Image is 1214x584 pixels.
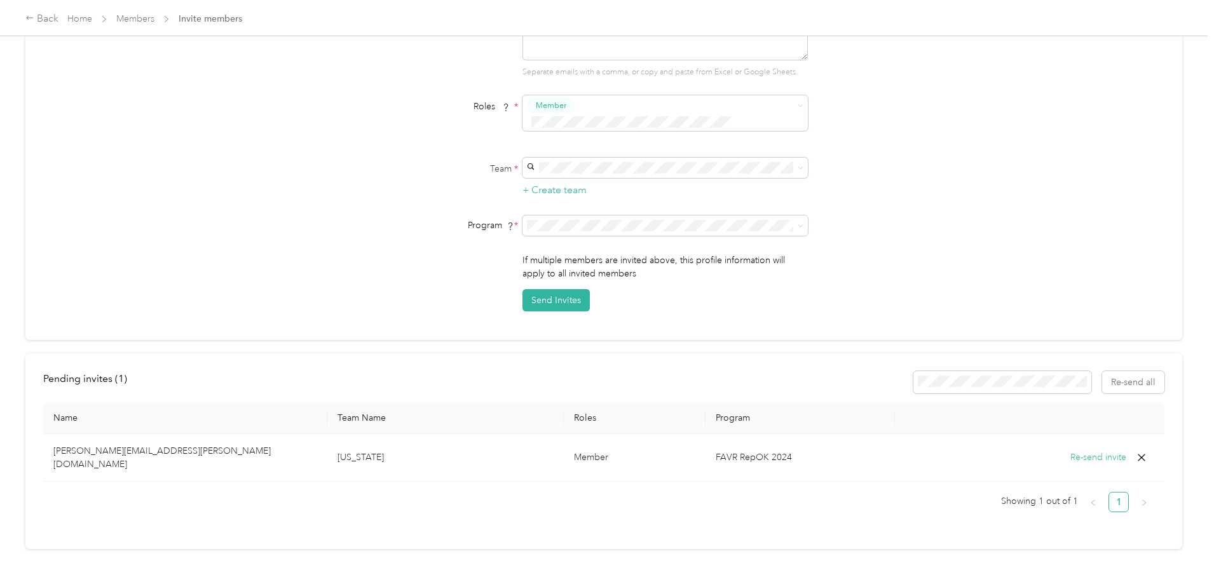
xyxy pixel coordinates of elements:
button: + Create team [522,182,587,198]
p: If multiple members are invited above, this profile information will apply to all invited members [522,254,808,280]
div: Back [25,11,58,27]
span: Member [536,100,566,111]
span: Member [574,452,608,463]
div: left-menu [43,371,136,393]
div: info-bar [43,371,1164,393]
span: right [1140,499,1148,506]
span: [US_STATE] [338,452,384,463]
span: FAVR RepOK 2024 [716,452,792,463]
a: 1 [1109,492,1128,512]
span: Pending invites [43,372,127,384]
button: right [1134,492,1154,512]
th: Name [43,402,327,434]
div: Program [359,219,518,232]
div: Resend all invitations [913,371,1165,393]
p: [PERSON_NAME][EMAIL_ADDRESS][PERSON_NAME][DOMAIN_NAME] [53,444,317,471]
button: left [1083,492,1103,512]
li: Previous Page [1083,492,1103,512]
li: 1 [1108,492,1129,512]
button: Re-send invite [1070,451,1126,465]
span: ( 1 ) [115,372,127,384]
span: Roles [469,97,514,116]
p: Separate emails with a comma, or copy and paste from Excel or Google Sheets. [522,67,808,78]
th: Team Name [327,402,564,434]
button: Member [527,98,575,114]
button: Send Invites [522,289,590,311]
a: Members [116,13,154,24]
a: Home [67,13,92,24]
th: Roles [564,402,706,434]
label: Team [359,162,518,175]
th: Program [706,402,895,434]
li: Next Page [1134,492,1154,512]
span: Invite members [179,12,242,25]
span: left [1089,499,1097,506]
iframe: Everlance-gr Chat Button Frame [1143,513,1214,584]
span: Showing 1 out of 1 [1001,492,1078,511]
button: Re-send all [1102,371,1164,393]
